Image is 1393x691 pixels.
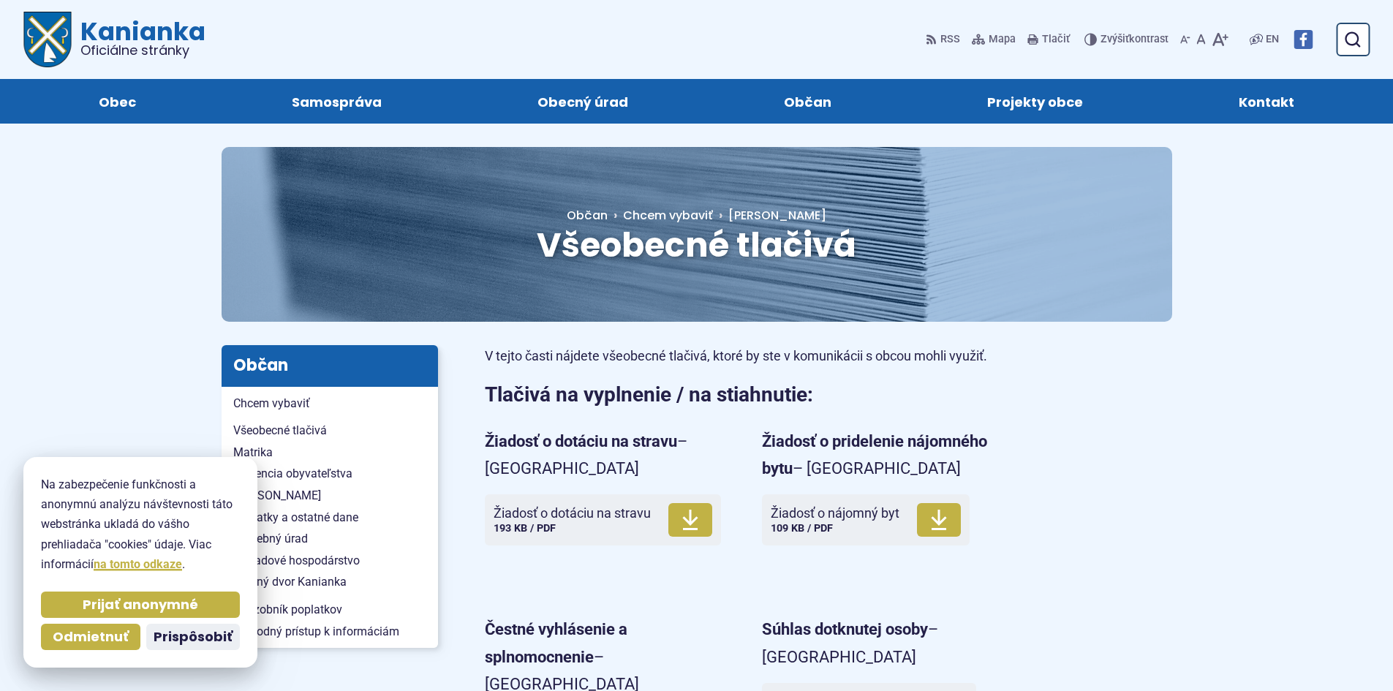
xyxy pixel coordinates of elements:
button: Tlačiť [1024,24,1073,55]
p: Na zabezpečenie funkčnosti a anonymnú analýzu návštevnosti táto webstránka ukladá do vášho prehli... [41,475,240,574]
button: Zmenšiť veľkosť písma [1177,24,1193,55]
a: Občan [567,207,623,224]
a: Logo Kanianka, prejsť na domovskú stránku. [23,12,205,67]
button: Prijať anonymné [41,592,240,618]
strong: Čestné vyhlásenie a splnomocnenie [485,620,627,665]
span: Chcem vybaviť [233,393,426,415]
span: 109 KB / PDF [771,522,833,535]
span: Tlačiť [1042,34,1070,46]
a: Evidencia obyvateľstva [222,463,438,485]
a: Kontakt [1176,79,1358,124]
span: Samospráva [292,79,382,124]
a: Stavebný úrad [222,528,438,550]
a: Slobodný prístup k informáciám [222,621,438,643]
strong: Žiadosť o dotáciu na stravu [485,432,677,450]
span: Odpadové hospodárstvo [233,550,426,572]
a: Chcem vybaviť [222,393,438,415]
a: RSS [926,24,963,55]
span: Zberný dvor Kanianka [233,571,426,593]
span: Oficiálne stránky [80,44,205,57]
span: Obec [99,79,136,124]
a: Sadzobník poplatkov [222,599,438,621]
a: [PERSON_NAME] [222,485,438,507]
span: Všeobecné tlačivá [537,222,856,268]
span: Slobodný prístup k informáciám [233,621,426,643]
span: Občan [567,207,608,224]
a: Samospráva [228,79,445,124]
span: [PERSON_NAME] [233,485,426,507]
strong: Žiadosť o pridelenie nájomného bytu [762,432,987,477]
span: Kanianka [72,19,205,57]
span: Poplatky a ostatné dane [233,507,426,529]
span: Prispôsobiť [154,629,233,646]
button: Odmietnuť [41,624,140,650]
a: EN [1263,31,1282,48]
span: Matrika [233,442,426,464]
span: Sadzobník poplatkov [233,599,426,621]
a: Žiadosť o dotáciu na stravu193 KB / PDF [485,494,721,545]
span: Zvýšiť [1101,33,1129,45]
span: [PERSON_NAME] [728,207,826,224]
img: Prejsť na domovskú stránku [23,12,72,67]
span: Občan [784,79,831,124]
span: kontrast [1101,34,1169,46]
span: Prijať anonymné [83,597,198,613]
a: Matrika [222,442,438,464]
span: Obecný úrad [537,79,628,124]
strong: Súhlas dotknutej osoby [762,620,928,638]
span: Odmietnuť [53,629,129,646]
span: Mapa [989,31,1016,48]
a: Poplatky a ostatné dane [222,507,438,529]
span: Žiadosť o dotáciu na stravu [494,506,651,521]
a: Žiadosť o nájomný byt109 KB / PDF [762,494,970,545]
span: Všeobecné tlačivá [233,420,426,442]
a: Obecný úrad [474,79,691,124]
span: Stavebný úrad [233,528,426,550]
p: – [GEOGRAPHIC_DATA] [762,428,1004,483]
a: Občan [721,79,895,124]
a: Obec [35,79,199,124]
img: Prejsť na Facebook stránku [1294,30,1313,49]
button: Prispôsobiť [146,624,240,650]
button: Nastaviť pôvodnú veľkosť písma [1193,24,1209,55]
span: Žiadosť o nájomný byt [771,506,899,521]
a: na tomto odkaze [94,557,182,571]
span: EN [1266,31,1279,48]
p: – [GEOGRAPHIC_DATA] [485,428,727,483]
button: Zvýšiťkontrast [1084,24,1171,55]
span: Evidencia obyvateľstva [233,463,426,485]
a: Chcem vybaviť [623,207,713,224]
p: V tejto časti nájdete všeobecné tlačivá, ktoré by ste v komunikácii s obcou mohli využiť. [485,345,1004,368]
strong: Tlačivá na vyplnenie / na stiahnutie: [485,382,813,407]
span: Projekty obce [987,79,1083,124]
a: Všeobecné tlačivá [222,420,438,442]
p: – [GEOGRAPHIC_DATA] [762,616,1004,671]
span: Kontakt [1239,79,1294,124]
button: Zväčšiť veľkosť písma [1209,24,1231,55]
span: 193 KB / PDF [494,522,556,535]
a: Odpadové hospodárstvo [222,550,438,572]
h3: Občan [222,345,438,386]
span: RSS [940,31,960,48]
a: Zberný dvor Kanianka [222,571,438,593]
a: Projekty obce [924,79,1147,124]
a: [PERSON_NAME] [713,207,826,224]
a: Mapa [969,24,1019,55]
